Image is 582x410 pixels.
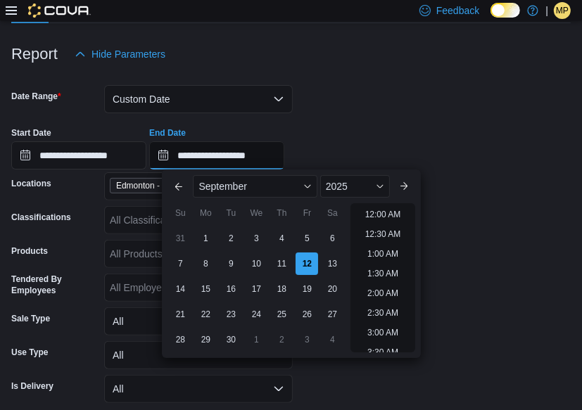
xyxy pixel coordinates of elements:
[169,202,191,224] div: Su
[220,252,242,275] div: day-9
[326,181,348,192] span: 2025
[167,226,345,352] div: September, 2025
[28,4,91,18] img: Cova
[91,47,165,61] span: Hide Parameters
[362,265,404,282] li: 1:30 AM
[350,203,415,352] ul: Time
[194,328,217,351] div: day-29
[194,303,217,326] div: day-22
[194,252,217,275] div: day-8
[104,341,293,369] button: All
[110,178,243,193] span: Edmonton - Winterburn
[270,202,293,224] div: Th
[362,305,404,321] li: 2:30 AM
[220,303,242,326] div: day-23
[198,181,246,192] span: September
[360,226,407,243] li: 12:30 AM
[321,202,343,224] div: Sa
[116,179,226,193] span: Edmonton - [GEOGRAPHIC_DATA]
[149,127,186,139] label: End Date
[11,347,48,358] label: Use Type
[194,227,217,250] div: day-1
[270,252,293,275] div: day-11
[321,252,343,275] div: day-13
[270,278,293,300] div: day-18
[11,313,50,324] label: Sale Type
[11,178,51,189] label: Locations
[220,278,242,300] div: day-16
[167,175,190,198] button: Previous Month
[362,324,404,341] li: 3:00 AM
[169,278,191,300] div: day-14
[270,303,293,326] div: day-25
[245,227,267,250] div: day-3
[149,141,284,169] input: Press the down key to enter a popover containing a calendar. Press the escape key to close the po...
[556,2,569,19] span: MP
[11,91,61,102] label: Date Range
[11,127,51,139] label: Start Date
[393,175,415,198] button: Next month
[245,202,267,224] div: We
[296,252,318,275] div: day-12
[245,252,267,275] div: day-10
[11,212,71,223] label: Classifications
[104,85,293,113] button: Custom Date
[169,227,191,250] div: day-31
[270,227,293,250] div: day-4
[321,227,343,250] div: day-6
[69,40,171,68] button: Hide Parameters
[362,245,404,262] li: 1:00 AM
[296,278,318,300] div: day-19
[169,328,191,351] div: day-28
[296,227,318,250] div: day-5
[11,46,58,63] h3: Report
[554,2,571,19] div: Melissa Pettitt
[296,202,318,224] div: Fr
[104,307,293,335] button: All
[320,175,390,198] div: Button. Open the year selector. 2025 is currently selected.
[220,328,242,351] div: day-30
[169,303,191,326] div: day-21
[321,278,343,300] div: day-20
[545,2,548,19] p: |
[11,245,48,257] label: Products
[362,285,404,302] li: 2:00 AM
[436,4,479,18] span: Feedback
[245,303,267,326] div: day-24
[270,328,293,351] div: day-2
[194,278,217,300] div: day-15
[11,380,53,392] label: Is Delivery
[11,274,99,296] label: Tendered By Employees
[360,206,407,223] li: 12:00 AM
[11,141,146,169] input: Press the down key to open a popover containing a calendar.
[296,328,318,351] div: day-3
[362,344,404,361] li: 3:30 AM
[491,3,520,18] input: Dark Mode
[321,303,343,326] div: day-27
[245,278,267,300] div: day-17
[104,375,293,403] button: All
[194,202,217,224] div: Mo
[296,303,318,326] div: day-26
[245,328,267,351] div: day-1
[169,252,191,275] div: day-7
[321,328,343,351] div: day-4
[193,175,317,198] div: Button. Open the month selector. September is currently selected.
[220,202,242,224] div: Tu
[220,227,242,250] div: day-2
